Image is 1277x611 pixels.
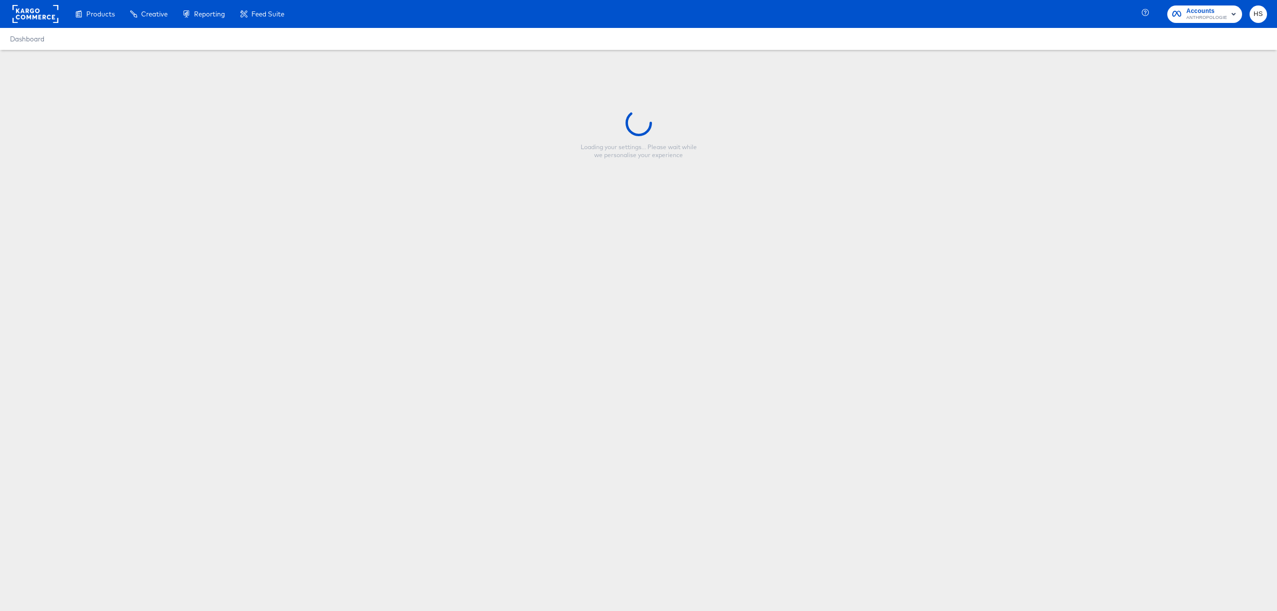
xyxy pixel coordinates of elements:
button: AccountsANTHROPOLOGIE [1167,5,1242,23]
span: Products [86,10,115,18]
button: HS [1250,5,1267,23]
span: Feed Suite [251,10,284,18]
span: Creative [141,10,168,18]
span: Accounts [1186,6,1227,16]
div: Loading your settings... Please wait while we personalise your experience [576,143,701,159]
span: HS [1254,8,1263,20]
span: ANTHROPOLOGIE [1186,14,1227,22]
a: Dashboard [10,35,44,43]
span: Reporting [194,10,225,18]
